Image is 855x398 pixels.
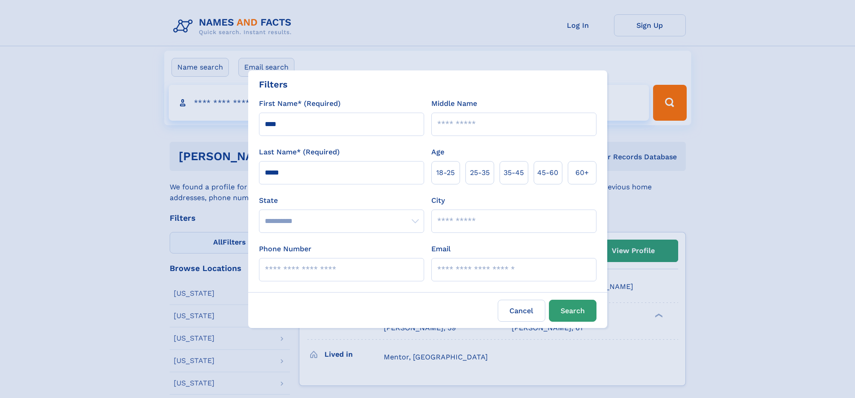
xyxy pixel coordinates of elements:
[436,167,455,178] span: 18‑25
[470,167,490,178] span: 25‑35
[498,300,545,322] label: Cancel
[259,78,288,91] div: Filters
[549,300,596,322] button: Search
[259,98,341,109] label: First Name* (Required)
[431,147,444,157] label: Age
[431,98,477,109] label: Middle Name
[431,244,451,254] label: Email
[537,167,558,178] span: 45‑60
[575,167,589,178] span: 60+
[259,147,340,157] label: Last Name* (Required)
[431,195,445,206] label: City
[504,167,524,178] span: 35‑45
[259,195,424,206] label: State
[259,244,311,254] label: Phone Number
